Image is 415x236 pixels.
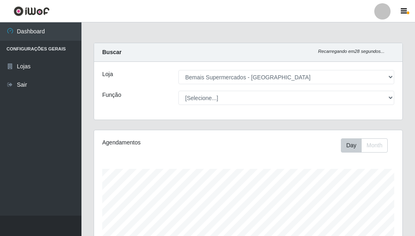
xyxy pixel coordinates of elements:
[341,138,388,153] div: First group
[13,6,50,16] img: CoreUI Logo
[341,138,394,153] div: Toolbar with button groups
[102,138,217,147] div: Agendamentos
[102,70,113,79] label: Loja
[341,138,362,153] button: Day
[361,138,388,153] button: Month
[102,91,121,99] label: Função
[318,49,384,54] i: Recarregando em 28 segundos...
[102,49,121,55] strong: Buscar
